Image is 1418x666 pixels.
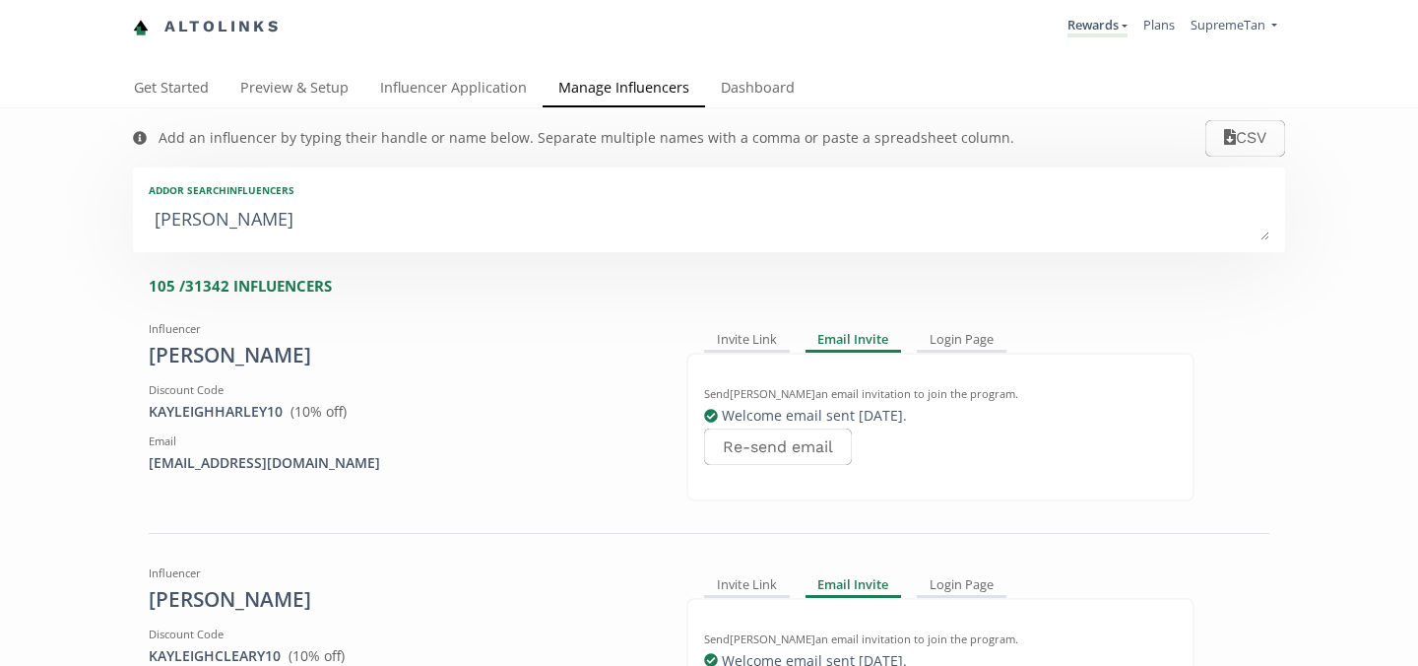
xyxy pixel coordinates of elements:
a: Manage Influencers [543,70,705,109]
div: Discount Code [149,382,657,398]
div: Email Invite [806,329,902,353]
div: Email Invite [806,573,902,597]
a: KAYLEIGHCLEARY10 [149,646,281,665]
div: [EMAIL_ADDRESS][DOMAIN_NAME] [149,453,657,473]
div: [PERSON_NAME] [149,341,657,370]
a: KAYLEIGHHARLEY10 [149,402,283,421]
div: 105 / 31342 INFLUENCERS [149,276,1285,297]
div: Send [PERSON_NAME] an email invitation to join the program. [704,386,1177,402]
div: Invite Link [704,329,790,353]
span: ( 10 % off) [289,646,345,665]
button: CSV [1205,120,1285,157]
div: Email [149,433,657,449]
a: Preview & Setup [225,70,364,109]
div: Add an influencer by typing their handle or name below. Separate multiple names with a comma or p... [159,128,1014,148]
a: Plans [1143,16,1175,33]
div: Welcome email sent [DATE] . [704,406,1177,426]
a: Rewards [1067,16,1128,37]
textarea: kayleigh [149,201,1269,240]
a: Influencer Application [364,70,543,109]
div: Login Page [917,329,1006,353]
div: Invite Link [704,573,790,597]
span: ( 10 % off) [290,402,347,421]
a: SupremeTan [1191,16,1277,38]
a: Get Started [118,70,225,109]
a: Altolinks [133,11,281,43]
button: Re-send email [704,429,852,465]
div: Influencer [149,321,657,337]
div: Add or search INFLUENCERS [149,183,1269,197]
img: favicon-32x32.png [133,20,149,35]
div: [PERSON_NAME] [149,585,657,615]
span: SupremeTan [1191,16,1265,33]
div: Login Page [917,573,1006,597]
div: Influencer [149,566,657,581]
a: Dashboard [705,70,810,109]
div: Send [PERSON_NAME] an email invitation to join the program. [704,632,1177,647]
div: Discount Code [149,627,657,642]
